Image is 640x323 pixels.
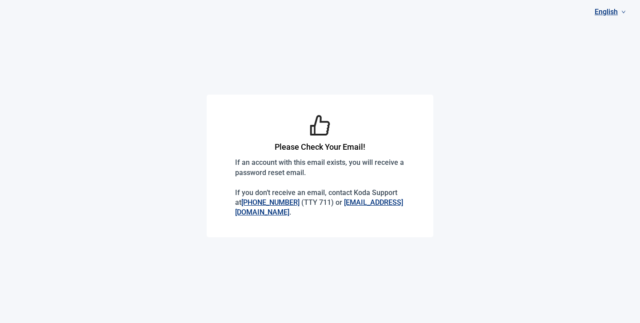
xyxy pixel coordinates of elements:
h1: Please Check Your Email! [235,141,405,153]
p: If an account with this email exists, you will receive a password reset email. If you don’t recei... [235,158,405,217]
span: down [621,10,626,14]
a: Current language: English [591,4,629,19]
a: [PHONE_NUMBER] [241,198,300,207]
span: like [309,114,331,136]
